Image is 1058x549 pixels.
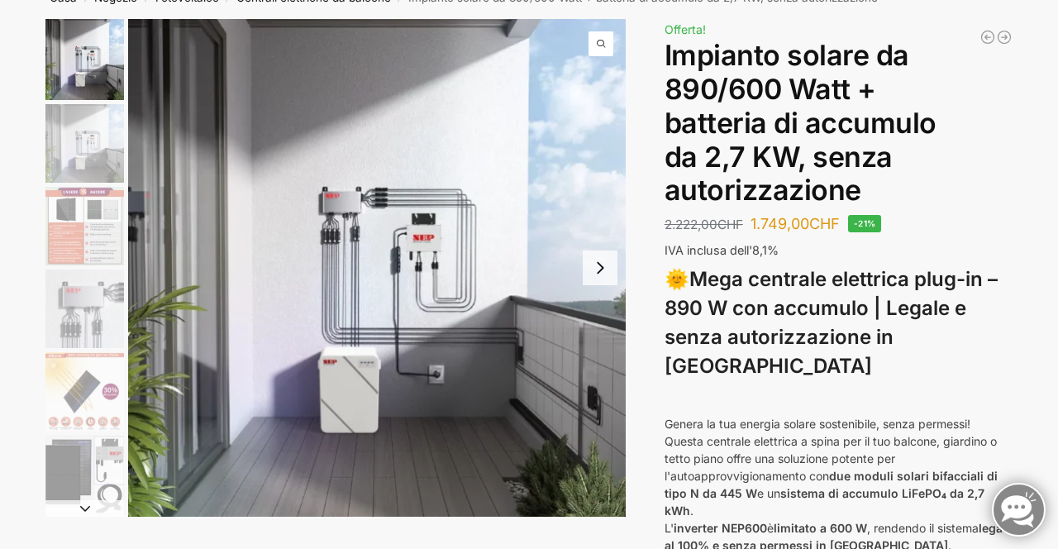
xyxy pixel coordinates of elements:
[767,521,774,535] font: è
[690,504,693,518] font: .
[665,217,717,232] font: 2.222,00
[665,38,936,207] font: Impianto solare da 890/600 Watt + batteria di accumulo da 2,7 KW, senza autorizzazione
[128,19,626,517] img: Centrale elettrica da balcone con accumulo da 2,7 kW
[128,19,626,517] li: 1 / 12
[665,267,689,291] font: 🌞
[45,270,124,348] img: BDS1000
[45,187,124,265] img: Bificial rispetto ai moduli economici
[583,251,617,285] button: Next slide
[41,19,124,102] li: 1 / 12
[665,434,997,483] font: Questa centrale elettrica a spina per il tuo balcone, giardino o tetto piano offre una soluzione ...
[757,486,780,500] font: e un
[665,243,779,257] font: IVA inclusa dell'8,1%
[41,184,124,267] li: 3 / 12
[996,29,1013,45] a: Centrale elettrica da balcone con modulo solare da 890 watt e accumulo Zendure da 2 kW/h
[979,29,996,45] a: Centrale elettrica da balcone 405/600 watt espandibile
[45,19,124,100] img: Centrale elettrica da balcone con accumulo da 2,7 kW
[41,432,124,515] li: 6 / 12
[665,469,998,500] font: due moduli solari bifacciali di tipo N da 445 W
[45,500,124,517] button: Diapositiva successiva
[41,267,124,350] li: 4 / 12
[665,417,970,431] font: Genera la tua energia solare sostenibile, senza permessi!
[665,267,998,377] font: Mega centrale elettrica plug-in – 890 W con accumulo | Legale e senza autorizzazione in [GEOGRAPH...
[665,486,984,518] font: sistema di accumulo LiFePO₄ da 2,7 kWh
[45,435,124,513] img: Centrale elettrica da balcone 860
[717,217,743,232] font: CHF
[674,521,767,535] font: inverter NEP600
[128,19,626,517] a: Centrale elettrica plug-in con accumulo da 2,7 kWhCentrale elettrica da balcone con accumulo da 2...
[45,104,124,183] img: Centrale elettrica da balcone con accumulo da 2,7 kW
[774,521,867,535] font: limitato a 600 W
[867,521,979,535] font: , rendendo il sistema
[854,218,876,228] font: -21%
[45,352,124,431] img: Bificial 30% di potenza in più
[665,22,706,36] font: Offerta!
[41,102,124,184] li: 2 / 12
[665,521,674,535] font: L'
[41,350,124,432] li: 5 / 12
[751,215,809,232] font: 1.749,00
[809,215,840,232] font: CHF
